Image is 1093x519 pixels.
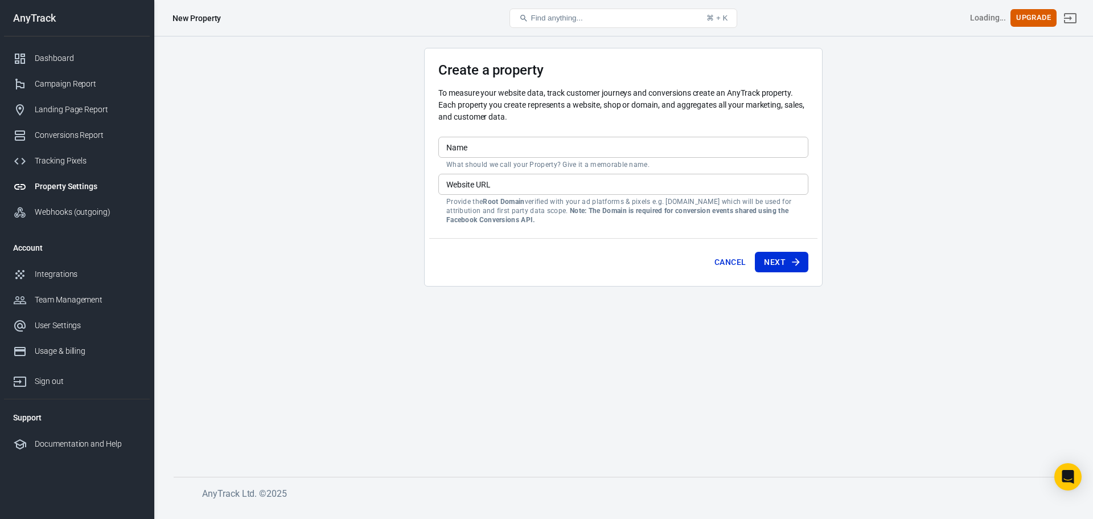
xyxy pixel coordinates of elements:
[172,13,221,24] div: New Property
[4,13,150,23] div: AnyTrack
[4,148,150,174] a: Tracking Pixels
[1057,5,1084,32] a: Sign out
[35,438,141,450] div: Documentation and Help
[483,198,524,206] strong: Root Domain
[1054,463,1082,491] div: Open Intercom Messenger
[755,252,808,273] button: Next
[4,199,150,225] a: Webhooks (outgoing)
[4,97,150,122] a: Landing Page Report
[531,14,582,22] span: Find anything...
[710,252,750,273] button: Cancel
[35,294,141,306] div: Team Management
[4,71,150,97] a: Campaign Report
[35,181,141,193] div: Property Settings
[438,62,808,78] h3: Create a property
[4,261,150,287] a: Integrations
[438,87,808,123] p: To measure your website data, track customer journeys and conversions create an AnyTrack property...
[4,313,150,338] a: User Settings
[35,320,141,332] div: User Settings
[438,137,808,158] input: Your Website Name
[35,345,141,357] div: Usage & billing
[970,12,1006,24] div: Account id: <>
[1010,9,1057,27] button: Upgrade
[4,122,150,148] a: Conversions Report
[438,174,808,195] input: example.com
[4,174,150,199] a: Property Settings
[35,206,141,218] div: Webhooks (outgoing)
[35,155,141,167] div: Tracking Pixels
[509,9,737,28] button: Find anything...⌘ + K
[446,207,788,224] strong: Note: The Domain is required for conversion events shared using the Facebook Conversions API.
[446,160,800,169] p: What should we call your Property? Give it a memorable name.
[4,287,150,313] a: Team Management
[202,487,1056,501] h6: AnyTrack Ltd. © 2025
[446,197,800,224] p: Provide the verified with your ad platforms & pixels e.g. [DOMAIN_NAME] which will be used for at...
[35,52,141,64] div: Dashboard
[4,234,150,261] li: Account
[35,104,141,116] div: Landing Page Report
[4,46,150,71] a: Dashboard
[35,78,141,90] div: Campaign Report
[35,268,141,280] div: Integrations
[35,129,141,141] div: Conversions Report
[4,364,150,394] a: Sign out
[4,338,150,364] a: Usage & billing
[35,375,141,387] div: Sign out
[4,404,150,431] li: Support
[706,14,728,22] div: ⌘ + K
